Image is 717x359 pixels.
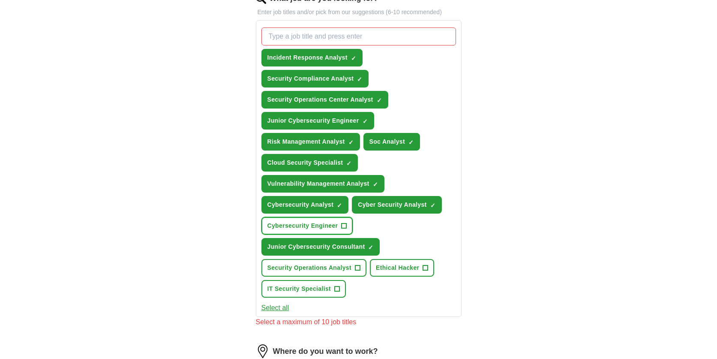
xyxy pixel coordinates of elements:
span: ✓ [430,202,435,209]
button: Junior Cybersecurity Consultant✓ [261,238,380,256]
button: Security Operations Analyst [261,259,366,277]
img: location.png [256,344,270,358]
span: ✓ [408,139,414,146]
button: Cloud Security Specialist✓ [261,154,358,172]
span: Vulnerability Management Analyst [267,179,369,188]
button: IT Security Specialist [261,280,346,298]
span: Cybersecurity Engineer [267,221,338,230]
span: ✓ [368,244,373,251]
span: IT Security Specialist [267,284,331,293]
div: Select a maximum of 10 job titles [256,317,462,327]
span: Risk Management Analyst [267,137,345,146]
span: Security Compliance Analyst [267,74,354,83]
span: Incident Response Analyst [267,53,348,62]
span: Cloud Security Specialist [267,158,343,167]
span: Cyber Security Analyst [358,200,426,209]
span: ✓ [346,160,351,167]
button: Select all [261,303,289,313]
span: ✓ [351,55,356,62]
button: Risk Management Analyst✓ [261,133,360,151]
button: Ethical Hacker [370,259,434,277]
button: Cybersecurity Analyst✓ [261,196,349,214]
span: Ethical Hacker [376,263,419,272]
button: Security Operations Center Analyst✓ [261,91,388,109]
p: Enter job titles and/or pick from our suggestions (6-10 recommended) [256,8,462,17]
span: ✓ [373,181,378,188]
label: Where do you want to work? [273,346,378,357]
span: Cybersecurity Analyst [267,200,334,209]
button: Security Compliance Analyst✓ [261,70,369,87]
span: Security Operations Analyst [267,263,351,272]
span: ✓ [363,118,368,125]
button: Cyber Security Analyst✓ [352,196,441,214]
span: Junior Cybersecurity Consultant [267,242,365,251]
button: Soc Analyst✓ [363,133,420,151]
span: ✓ [337,202,342,209]
span: Junior Cybersecurity Engineer [267,116,359,125]
button: Cybersecurity Engineer [261,217,353,235]
button: Incident Response Analyst✓ [261,49,363,66]
span: ✓ [348,139,354,146]
span: ✓ [357,76,362,83]
button: Junior Cybersecurity Engineer✓ [261,112,374,130]
span: ✓ [377,97,382,104]
input: Type a job title and press enter [261,27,456,45]
span: Security Operations Center Analyst [267,95,373,104]
button: Vulnerability Management Analyst✓ [261,175,384,193]
span: Soc Analyst [369,137,405,146]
